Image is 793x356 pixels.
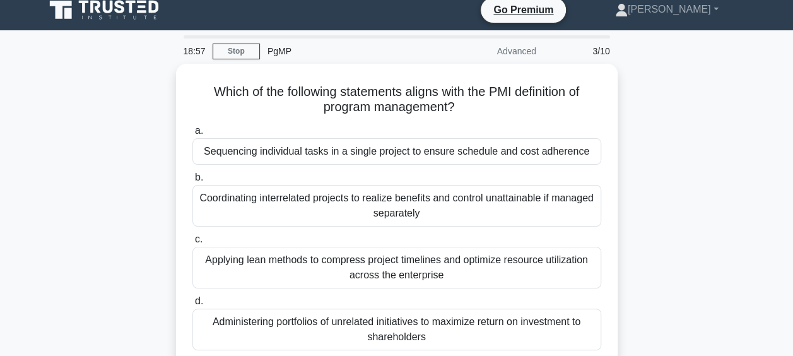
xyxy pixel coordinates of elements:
[192,185,601,227] div: Coordinating interrelated projects to realize benefits and control unattainable if managed separa...
[486,2,561,18] a: Go Premium
[195,172,203,182] span: b.
[213,44,260,59] a: Stop
[195,295,203,306] span: d.
[176,39,213,64] div: 18:57
[192,309,601,350] div: Administering portfolios of unrelated initiatives to maximize return on investment to shareholders
[260,39,433,64] div: PgMP
[544,39,618,64] div: 3/10
[433,39,544,64] div: Advanced
[195,234,203,244] span: c.
[191,84,602,116] h5: Which of the following statements aligns with the PMI definition of program management?
[192,247,601,288] div: Applying lean methods to compress project timelines and optimize resource utilization across the ...
[192,138,601,165] div: Sequencing individual tasks in a single project to ensure schedule and cost adherence
[195,125,203,136] span: a.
